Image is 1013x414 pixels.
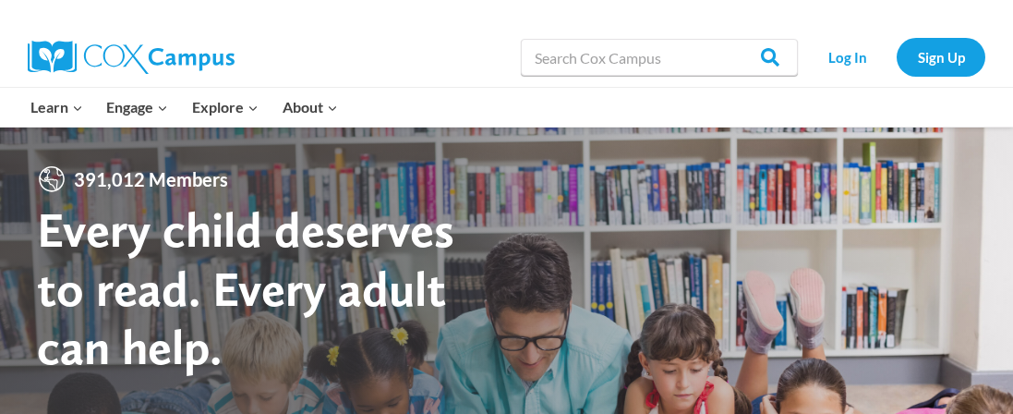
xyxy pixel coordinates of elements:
nav: Secondary Navigation [807,38,985,76]
img: Cox Campus [28,41,235,74]
span: About [283,95,338,119]
strong: Every child deserves to read. Every adult can help. [37,200,454,376]
input: Search Cox Campus [521,39,798,76]
nav: Primary Navigation [18,88,349,127]
a: Sign Up [897,38,985,76]
a: Log In [807,38,887,76]
span: Learn [30,95,83,119]
span: Explore [192,95,259,119]
span: 391,012 Members [66,164,235,194]
span: Engage [106,95,168,119]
